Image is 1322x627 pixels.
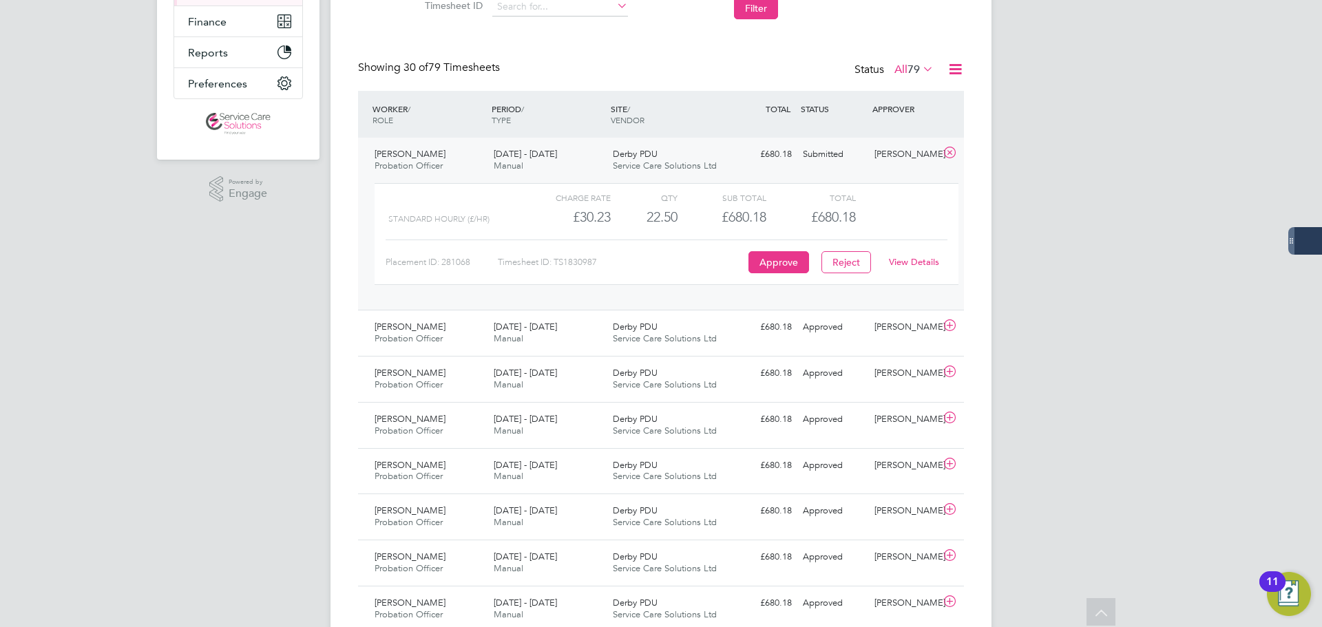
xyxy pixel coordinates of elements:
[613,562,717,574] span: Service Care Solutions Ltd
[678,206,766,229] div: £680.18
[869,500,941,522] div: [PERSON_NAME]
[375,470,443,482] span: Probation Officer
[488,96,607,132] div: PERIOD
[375,608,443,620] span: Probation Officer
[494,379,523,390] span: Manual
[494,413,557,425] span: [DATE] - [DATE]
[209,176,268,202] a: Powered byEngage
[403,61,428,74] span: 30 of
[797,500,869,522] div: Approved
[375,332,443,344] span: Probation Officer
[388,214,490,224] span: Standard Hourly (£/HR)
[492,114,511,125] span: TYPE
[889,256,939,268] a: View Details
[797,454,869,477] div: Approved
[375,367,445,379] span: [PERSON_NAME]
[375,413,445,425] span: [PERSON_NAME]
[811,209,856,225] span: £680.18
[174,68,302,98] button: Preferences
[613,597,658,608] span: Derby PDU
[375,459,445,471] span: [PERSON_NAME]
[869,96,941,121] div: APPROVER
[358,61,503,75] div: Showing
[522,189,611,206] div: Charge rate
[613,551,658,562] span: Derby PDU
[375,425,443,436] span: Probation Officer
[522,206,611,229] div: £30.23
[869,546,941,568] div: [PERSON_NAME]
[894,63,934,76] label: All
[494,148,557,160] span: [DATE] - [DATE]
[498,251,745,273] div: Timesheet ID: TS1830987
[188,46,228,59] span: Reports
[821,251,871,273] button: Reject
[726,500,797,522] div: £680.18
[797,592,869,615] div: Approved
[494,597,557,608] span: [DATE] - [DATE]
[613,379,717,390] span: Service Care Solutions Ltd
[726,316,797,339] div: £680.18
[766,103,790,114] span: TOTAL
[726,546,797,568] div: £680.18
[494,332,523,344] span: Manual
[797,96,869,121] div: STATUS
[229,188,267,200] span: Engage
[375,562,443,574] span: Probation Officer
[613,413,658,425] span: Derby PDU
[494,459,557,471] span: [DATE] - [DATE]
[869,362,941,385] div: [PERSON_NAME]
[797,408,869,431] div: Approved
[613,332,717,344] span: Service Care Solutions Ltd
[375,148,445,160] span: [PERSON_NAME]
[494,425,523,436] span: Manual
[375,160,443,171] span: Probation Officer
[797,143,869,166] div: Submitted
[494,551,557,562] span: [DATE] - [DATE]
[494,504,557,516] span: [DATE] - [DATE]
[611,206,678,229] div: 22.50
[174,6,302,36] button: Finance
[1267,572,1311,616] button: Open Resource Center, 11 new notifications
[726,408,797,431] div: £680.18
[174,113,303,135] a: Go to home page
[174,37,302,67] button: Reports
[726,362,797,385] div: £680.18
[188,77,247,90] span: Preferences
[369,96,488,132] div: WORKER
[494,608,523,620] span: Manual
[494,321,557,332] span: [DATE] - [DATE]
[627,103,630,114] span: /
[678,189,766,206] div: Sub Total
[613,148,658,160] span: Derby PDU
[613,608,717,620] span: Service Care Solutions Ltd
[613,367,658,379] span: Derby PDU
[611,114,644,125] span: VENDOR
[869,316,941,339] div: [PERSON_NAME]
[607,96,726,132] div: SITE
[494,367,557,379] span: [DATE] - [DATE]
[403,61,500,74] span: 79 Timesheets
[726,143,797,166] div: £680.18
[494,516,523,528] span: Manual
[494,470,523,482] span: Manual
[206,113,271,135] img: servicecare-logo-retina.png
[611,189,678,206] div: QTY
[613,470,717,482] span: Service Care Solutions Ltd
[869,592,941,615] div: [PERSON_NAME]
[613,504,658,516] span: Derby PDU
[869,454,941,477] div: [PERSON_NAME]
[613,160,717,171] span: Service Care Solutions Ltd
[869,143,941,166] div: [PERSON_NAME]
[375,551,445,562] span: [PERSON_NAME]
[748,251,809,273] button: Approve
[375,597,445,608] span: [PERSON_NAME]
[375,516,443,528] span: Probation Officer
[494,562,523,574] span: Manual
[386,251,498,273] div: Placement ID: 281068
[375,379,443,390] span: Probation Officer
[613,321,658,332] span: Derby PDU
[726,454,797,477] div: £680.18
[494,160,523,171] span: Manual
[375,504,445,516] span: [PERSON_NAME]
[613,516,717,528] span: Service Care Solutions Ltd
